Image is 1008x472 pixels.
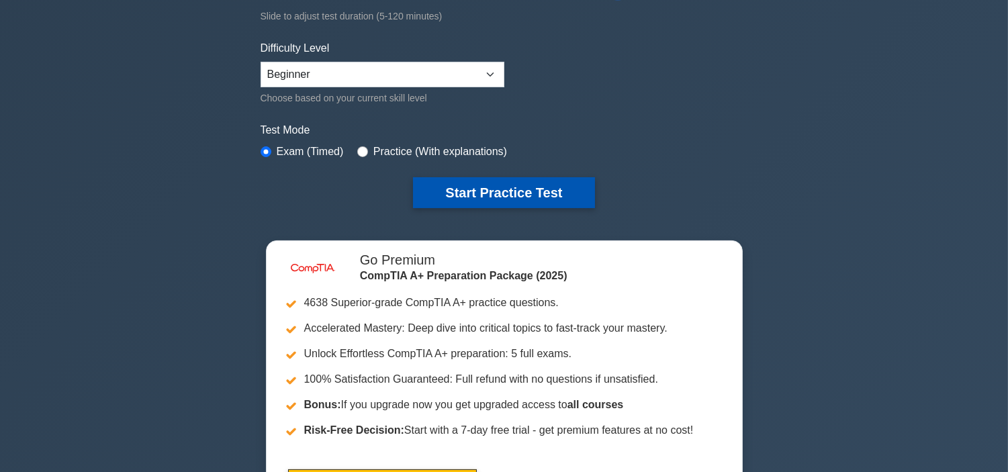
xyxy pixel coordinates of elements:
label: Exam (Timed) [277,144,344,160]
label: Difficulty Level [261,40,330,56]
label: Test Mode [261,122,748,138]
div: Choose based on your current skill level [261,90,504,106]
button: Start Practice Test [413,177,594,208]
label: Practice (With explanations) [373,144,507,160]
div: Slide to adjust test duration (5-120 minutes) [261,8,748,24]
